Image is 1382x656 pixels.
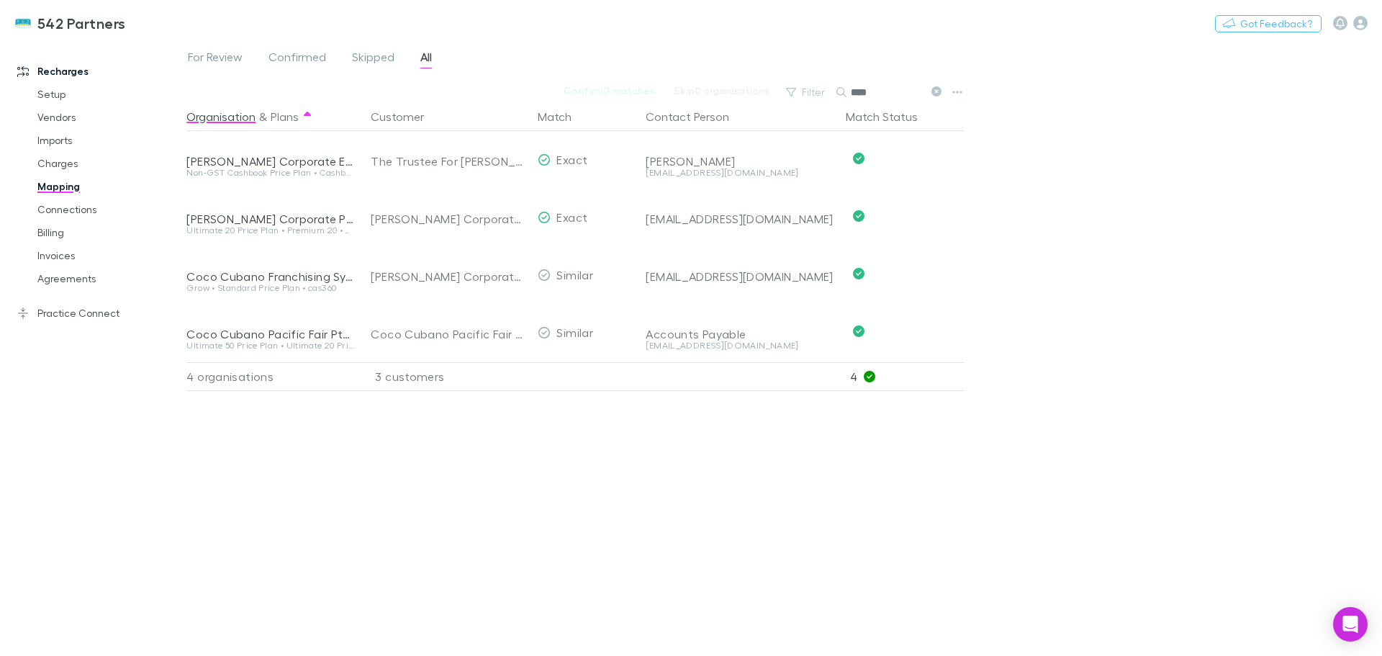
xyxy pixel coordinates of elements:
[37,14,126,32] h3: 542 Partners
[268,50,326,68] span: Confirmed
[186,327,353,341] div: Coco Cubano Pacific Fair Pty Ltd
[186,154,353,169] div: [PERSON_NAME] Corporate Executive Trust
[556,210,587,224] span: Exact
[23,267,194,290] a: Agreements
[23,175,194,198] a: Mapping
[646,154,834,169] div: [PERSON_NAME]
[420,50,432,68] span: All
[3,60,194,83] a: Recharges
[779,84,834,101] button: Filter
[853,268,864,279] svg: Confirmed
[23,244,194,267] a: Invoices
[664,82,779,99] button: Skip0 organisations
[371,190,526,248] div: [PERSON_NAME] Corporate Pty Limited
[186,362,359,391] div: 4 organisations
[853,210,864,222] svg: Confirmed
[371,132,526,190] div: The Trustee For [PERSON_NAME] Corporate Executive Trust
[188,50,243,68] span: For Review
[186,341,353,350] div: Ultimate 50 Price Plan • Ultimate 20 Price Plan
[371,305,526,363] div: Coco Cubano Pacific Fair Pty. Ltd.
[6,6,135,40] a: 542 Partners
[556,153,587,166] span: Exact
[850,363,964,390] p: 4
[23,152,194,175] a: Charges
[186,269,353,284] div: Coco Cubano Franchising Systems Pty Limited
[646,169,834,177] div: [EMAIL_ADDRESS][DOMAIN_NAME]
[853,325,864,337] svg: Confirmed
[186,102,353,131] div: &
[14,14,32,32] img: 542 Partners's Logo
[646,102,746,131] button: Contact Person
[853,153,864,164] svg: Confirmed
[352,50,394,68] span: Skipped
[271,102,299,131] button: Plans
[23,198,194,221] a: Connections
[23,83,194,106] a: Setup
[186,226,353,235] div: Ultimate 20 Price Plan • Premium 20 • cas360
[1333,607,1368,642] div: Open Intercom Messenger
[554,82,664,99] button: Confirm0 matches
[23,129,194,152] a: Imports
[646,327,834,341] div: Accounts Payable
[359,362,532,391] div: 3 customers
[371,248,526,305] div: [PERSON_NAME] Corporate Pty Limited
[371,102,441,131] button: Customer
[186,102,256,131] button: Organisation
[556,325,593,339] span: Similar
[23,221,194,244] a: Billing
[646,341,834,350] div: [EMAIL_ADDRESS][DOMAIN_NAME]
[186,169,353,177] div: Non-GST Cashbook Price Plan • Cashbook (Non-GST) Price Plan
[538,102,589,131] button: Match
[3,302,194,325] a: Practice Connect
[556,268,593,282] span: Similar
[646,212,834,226] div: [EMAIL_ADDRESS][DOMAIN_NAME]
[186,284,353,292] div: Grow • Standard Price Plan • cas360
[186,212,353,226] div: [PERSON_NAME] Corporate Pty Limited
[1215,15,1322,32] button: Got Feedback?
[646,269,834,284] div: [EMAIL_ADDRESS][DOMAIN_NAME]
[846,102,935,131] button: Match Status
[23,106,194,129] a: Vendors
